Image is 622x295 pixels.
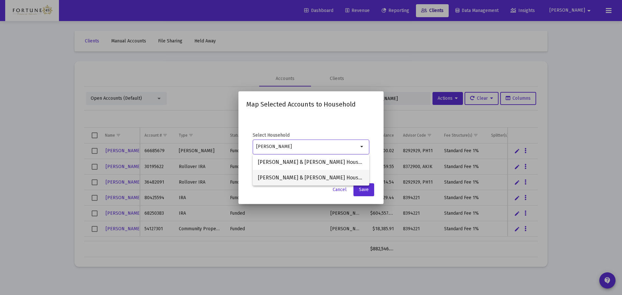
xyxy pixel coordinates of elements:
span: Save [359,187,369,192]
span: [PERSON_NAME] & [PERSON_NAME] Household [258,154,364,170]
span: Cancel [333,187,347,192]
h2: Map Selected Accounts to Household [246,99,376,109]
input: Search or select a household [256,144,358,149]
button: Save [353,183,374,196]
button: Cancel [328,183,352,196]
span: [PERSON_NAME] & [PERSON_NAME] Household [258,170,364,186]
mat-icon: arrow_drop_down [358,143,366,151]
label: Select Household [253,132,369,139]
